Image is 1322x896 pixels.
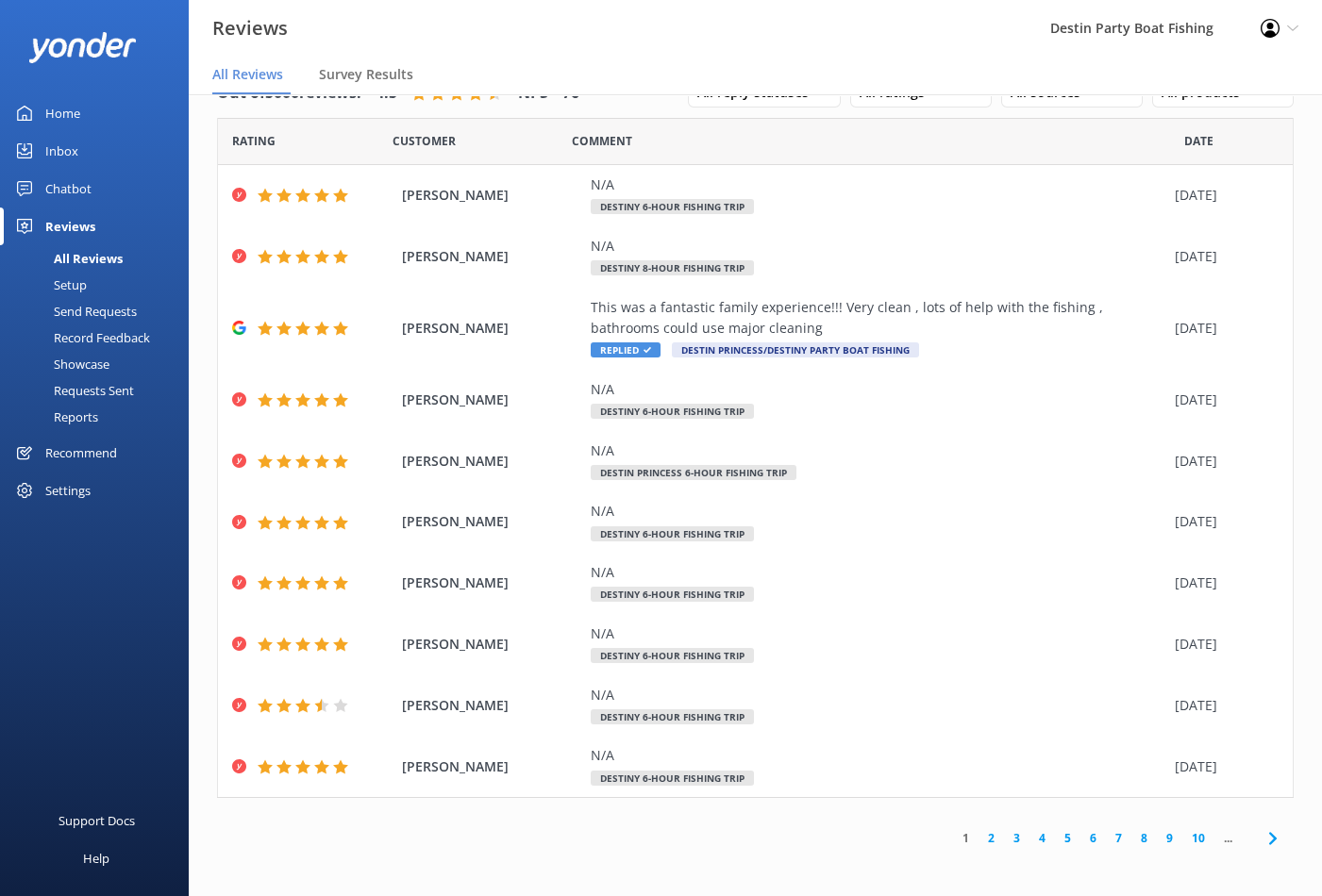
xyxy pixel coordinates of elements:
[402,695,581,716] span: [PERSON_NAME]
[212,65,283,84] span: All Reviews
[11,404,98,430] div: Reports
[232,132,276,150] span: Date
[591,379,1165,400] div: N/A
[1157,829,1182,847] a: 9
[591,709,754,724] span: Destiny 6-Hour Fishing Trip
[11,272,87,298] div: Setup
[212,13,288,43] h3: Reviews
[1106,829,1131,847] a: 7
[1175,695,1269,716] div: [DATE]
[1182,829,1214,847] a: 10
[591,199,754,214] span: Destiny 6-Hour Fishing Trip
[1175,511,1269,532] div: [DATE]
[402,318,581,339] span: [PERSON_NAME]
[1175,390,1269,410] div: [DATE]
[402,511,581,532] span: [PERSON_NAME]
[591,562,1165,583] div: N/A
[591,174,1165,195] div: N/A
[45,434,117,472] div: Recommend
[1175,318,1269,339] div: [DATE]
[591,501,1165,522] div: N/A
[953,829,979,847] a: 1
[402,246,581,267] span: [PERSON_NAME]
[572,132,632,150] span: Question
[591,745,1165,766] div: N/A
[11,324,150,351] div: Record Feedback
[402,572,581,593] span: [PERSON_NAME]
[11,377,189,404] a: Requests Sent
[591,404,754,419] span: Destiny 6-Hour Fishing Trip
[11,324,189,351] a: Record Feedback
[11,351,109,377] div: Showcase
[11,245,123,272] div: All Reviews
[591,623,1165,644] div: N/A
[83,839,109,877] div: Help
[11,298,189,324] a: Send Requests
[591,236,1165,257] div: N/A
[672,342,919,357] span: Destin Princess/Destiny Party Boat Fishing
[1175,634,1269,655] div: [DATE]
[591,526,754,541] span: Destiny 6-Hour Fishing Trip
[1175,185,1269,206] div: [DATE]
[11,245,189,272] a: All Reviews
[402,185,581,206] span: [PERSON_NAME]
[591,771,754,786] span: Destiny 6-Hour Fishing Trip
[1175,572,1269,593] div: [DATE]
[45,132,78,170] div: Inbox
[1175,451,1269,472] div: [DATE]
[28,32,137,63] img: yonder-white-logo.png
[11,404,189,430] a: Reports
[45,472,91,509] div: Settings
[402,451,581,472] span: [PERSON_NAME]
[1175,246,1269,267] div: [DATE]
[402,634,581,655] span: [PERSON_NAME]
[1080,829,1106,847] a: 6
[59,802,135,839] div: Support Docs
[591,260,754,275] span: Destiny 8-Hour Fishing Trip
[1131,829,1157,847] a: 8
[319,65,413,84] span: Survey Results
[591,440,1165,461] div: N/A
[45,207,95,245] div: Reviews
[11,272,189,298] a: Setup
[591,342,661,357] span: Replied
[1184,132,1213,150] span: Date
[1055,829,1080,847] a: 5
[1029,829,1055,847] a: 4
[591,685,1165,705] div: N/A
[591,297,1165,340] div: This was a fantastic family experience!!! Very clean , lots of help with the fishing , bathrooms ...
[1214,829,1242,847] span: ...
[1004,829,1029,847] a: 3
[591,465,796,480] span: Destin Princess 6-Hour Fishing Trip
[402,756,581,777] span: [PERSON_NAME]
[591,587,754,602] span: Destiny 6-Hour Fishing Trip
[45,94,80,132] div: Home
[402,390,581,410] span: [PERSON_NAME]
[1175,756,1269,777] div: [DATE]
[393,132,456,150] span: Date
[11,377,134,404] div: Requests Sent
[979,829,1004,847] a: 2
[45,170,92,207] div: Chatbot
[11,298,137,324] div: Send Requests
[591,648,754,663] span: Destiny 6-Hour Fishing Trip
[11,351,189,377] a: Showcase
